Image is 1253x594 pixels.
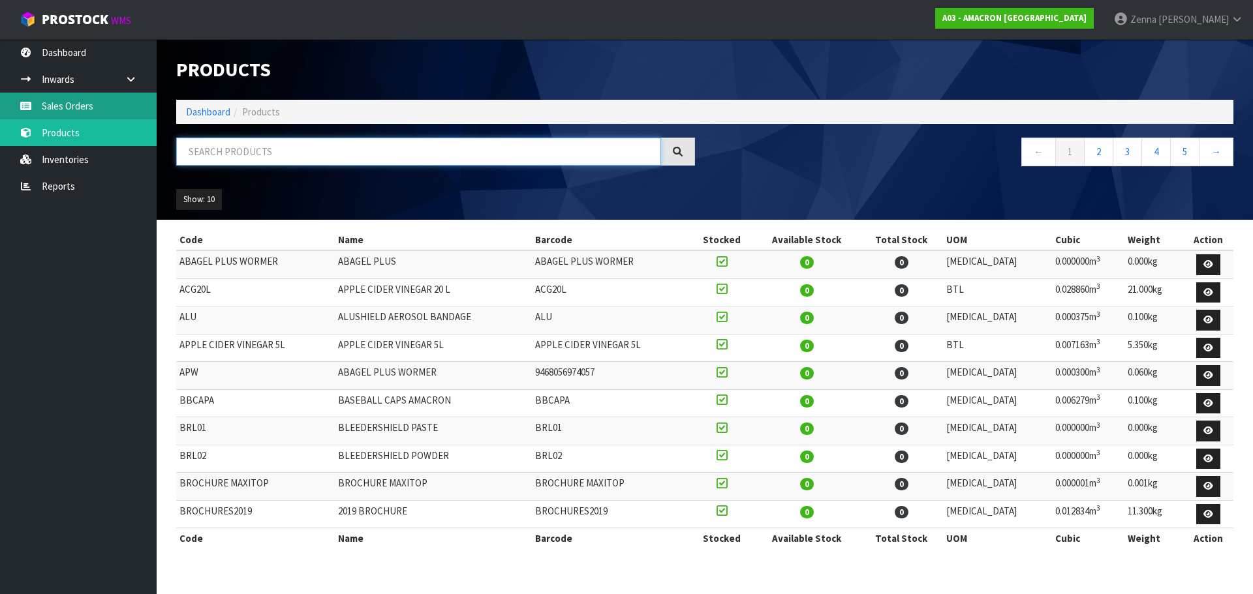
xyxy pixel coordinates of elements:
[176,278,335,306] td: ACG20L
[1096,282,1100,291] sup: 3
[1055,138,1085,166] a: 1
[176,473,335,501] td: BROCHURE MAXITOP
[1096,365,1100,374] sup: 3
[532,500,690,528] td: BROCHURES2019
[1124,362,1183,390] td: 0.060kg
[1199,138,1233,166] a: →
[186,106,230,118] a: Dashboard
[943,500,1052,528] td: [MEDICAL_DATA]
[943,362,1052,390] td: [MEDICAL_DATA]
[1021,138,1056,166] a: ←
[532,389,690,417] td: BBCAPA
[895,423,908,435] span: 0
[753,230,860,250] th: Available Stock
[800,451,814,463] span: 0
[1096,310,1100,319] sup: 3
[42,11,108,28] span: ProStock
[1124,306,1183,334] td: 0.100kg
[1124,417,1183,445] td: 0.000kg
[1124,389,1183,417] td: 0.100kg
[532,278,690,306] td: ACG20L
[1052,362,1125,390] td: 0.000300m
[860,230,943,250] th: Total Stock
[1052,417,1125,445] td: 0.000000m
[800,284,814,297] span: 0
[176,389,335,417] td: BBCAPA
[1141,138,1171,166] a: 4
[1052,250,1125,278] td: 0.000000m
[1096,503,1100,512] sup: 3
[1183,528,1233,549] th: Action
[176,445,335,473] td: BRL02
[335,417,532,445] td: BLEEDERSHIELD PASTE
[176,362,335,390] td: APW
[1170,138,1199,166] a: 5
[753,528,860,549] th: Available Stock
[1096,254,1100,263] sup: 3
[335,334,532,362] td: APPLE CIDER VINEGAR 5L
[895,312,908,324] span: 0
[532,230,690,250] th: Barcode
[800,340,814,352] span: 0
[1183,230,1233,250] th: Action
[943,389,1052,417] td: [MEDICAL_DATA]
[943,473,1052,501] td: [MEDICAL_DATA]
[800,395,814,408] span: 0
[800,256,814,269] span: 0
[895,478,908,490] span: 0
[532,473,690,501] td: BROCHURE MAXITOP
[335,445,532,473] td: BLEEDERSHIELD POWDER
[1130,13,1156,25] span: Zenna
[176,189,222,210] button: Show: 10
[111,14,131,27] small: WMS
[943,250,1052,278] td: [MEDICAL_DATA]
[1096,476,1100,485] sup: 3
[1124,230,1183,250] th: Weight
[800,367,814,379] span: 0
[532,528,690,549] th: Barcode
[942,12,1087,23] strong: A03 - AMACRON [GEOGRAPHIC_DATA]
[895,284,908,297] span: 0
[176,528,335,549] th: Code
[690,230,753,250] th: Stocked
[176,230,335,250] th: Code
[532,306,690,334] td: ALU
[1124,473,1183,501] td: 0.001kg
[176,138,661,166] input: Search products
[1052,389,1125,417] td: 0.006279m
[20,11,36,27] img: cube-alt.png
[176,500,335,528] td: BROCHURES2019
[335,362,532,390] td: ABAGEL PLUS WORMER
[895,256,908,269] span: 0
[800,506,814,518] span: 0
[715,138,1233,170] nav: Page navigation
[1124,445,1183,473] td: 0.000kg
[1052,473,1125,501] td: 0.000001m
[1052,528,1125,549] th: Cubic
[943,528,1052,549] th: UOM
[532,334,690,362] td: APPLE CIDER VINEGAR 5L
[1096,337,1100,346] sup: 3
[895,451,908,463] span: 0
[335,250,532,278] td: ABAGEL PLUS
[800,312,814,324] span: 0
[1158,13,1229,25] span: [PERSON_NAME]
[335,473,532,501] td: BROCHURE MAXITOP
[1052,500,1125,528] td: 0.012834m
[943,306,1052,334] td: [MEDICAL_DATA]
[176,334,335,362] td: APPLE CIDER VINEGAR 5L
[1096,448,1100,457] sup: 3
[335,230,532,250] th: Name
[1052,445,1125,473] td: 0.000000m
[1124,500,1183,528] td: 11.300kg
[1113,138,1142,166] a: 3
[943,278,1052,306] td: BTL
[860,528,943,549] th: Total Stock
[1096,421,1100,430] sup: 3
[335,389,532,417] td: BASEBALL CAPS AMACRON
[1084,138,1113,166] a: 2
[1096,393,1100,402] sup: 3
[895,340,908,352] span: 0
[335,500,532,528] td: 2019 BROCHURE
[943,445,1052,473] td: [MEDICAL_DATA]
